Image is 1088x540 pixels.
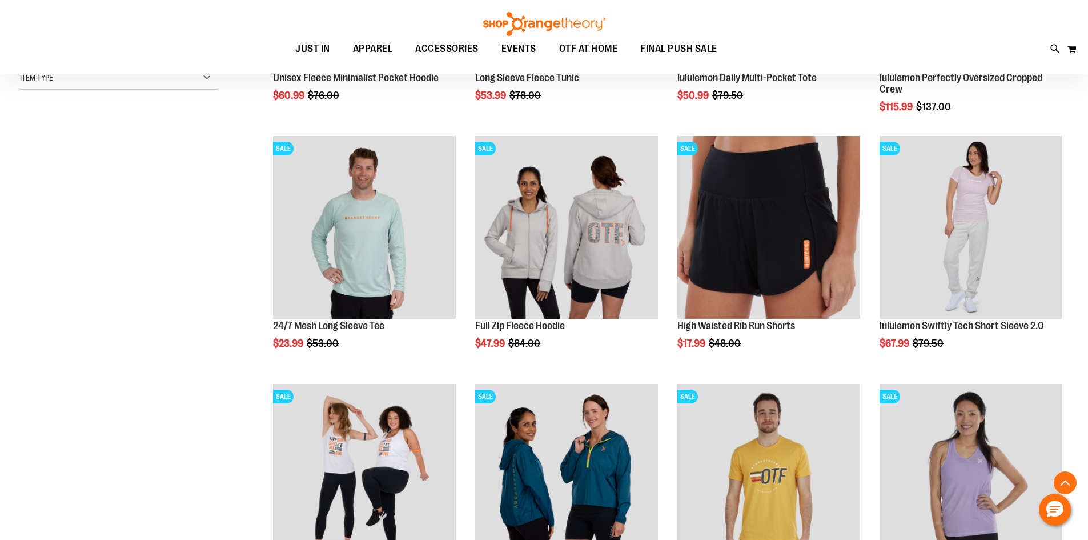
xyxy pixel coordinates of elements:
[475,72,579,83] a: Long Sleeve Fleece Tunic
[273,90,306,101] span: $60.99
[1039,494,1071,526] button: Hello, have a question? Let’s chat.
[677,390,698,403] span: SALE
[273,320,384,331] a: 24/7 Mesh Long Sleeve Tee
[913,338,945,349] span: $79.50
[916,101,953,113] span: $137.00
[509,90,543,101] span: $78.00
[342,36,404,62] a: APPAREL
[273,142,294,155] span: SALE
[501,36,536,62] span: EVENTS
[629,36,729,62] a: FINAL PUSH SALE
[677,320,795,331] a: High Waisted Rib Run Shorts
[640,36,717,62] span: FINAL PUSH SALE
[490,36,548,62] a: EVENTS
[475,136,658,321] a: Main Image of 1457091SALE
[273,72,439,83] a: Unisex Fleece Minimalist Pocket Hoodie
[475,136,658,319] img: Main Image of 1457091
[284,36,342,62] a: JUST IN
[20,73,53,82] span: Item Type
[880,142,900,155] span: SALE
[308,90,341,101] span: $76.00
[415,36,479,62] span: ACCESSORIES
[880,101,914,113] span: $115.99
[677,72,817,83] a: lululemon Daily Multi-Pocket Tote
[1054,471,1077,494] button: Back To Top
[475,338,507,349] span: $47.99
[295,36,330,62] span: JUST IN
[677,90,710,101] span: $50.99
[709,338,742,349] span: $48.00
[677,136,860,319] img: High Waisted Rib Run Shorts
[353,36,393,62] span: APPAREL
[548,36,629,62] a: OTF AT HOME
[677,136,860,321] a: High Waisted Rib Run ShortsSALE
[469,130,664,378] div: product
[677,338,707,349] span: $17.99
[273,136,456,319] img: Main Image of 1457095
[677,142,698,155] span: SALE
[273,390,294,403] span: SALE
[475,142,496,155] span: SALE
[880,136,1062,321] a: lululemon Swiftly Tech Short Sleeve 2.0SALE
[404,36,490,62] a: ACCESSORIES
[267,130,461,378] div: product
[880,390,900,403] span: SALE
[712,90,745,101] span: $79.50
[475,90,508,101] span: $53.99
[475,320,565,331] a: Full Zip Fleece Hoodie
[508,338,542,349] span: $84.00
[880,338,911,349] span: $67.99
[880,72,1042,95] a: lululemon Perfectly Oversized Cropped Crew
[475,390,496,403] span: SALE
[273,136,456,321] a: Main Image of 1457095SALE
[874,130,1068,378] div: product
[880,136,1062,319] img: lululemon Swiftly Tech Short Sleeve 2.0
[481,12,607,36] img: Shop Orangetheory
[307,338,340,349] span: $53.00
[273,338,305,349] span: $23.99
[880,320,1044,331] a: lululemon Swiftly Tech Short Sleeve 2.0
[559,36,618,62] span: OTF AT HOME
[672,130,866,378] div: product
